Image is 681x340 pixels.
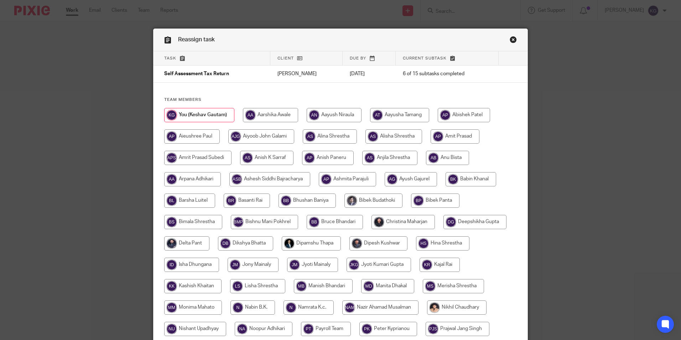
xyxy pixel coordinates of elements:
[277,56,294,60] span: Client
[403,56,447,60] span: Current subtask
[396,66,498,83] td: 6 of 15 subtasks completed
[178,37,215,42] span: Reassign task
[164,72,229,77] span: Self Assessment Tax Return
[510,36,517,46] a: Close this dialog window
[350,56,366,60] span: Due by
[164,97,517,103] h4: Team members
[350,70,389,77] p: [DATE]
[277,70,336,77] p: [PERSON_NAME]
[164,56,176,60] span: Task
